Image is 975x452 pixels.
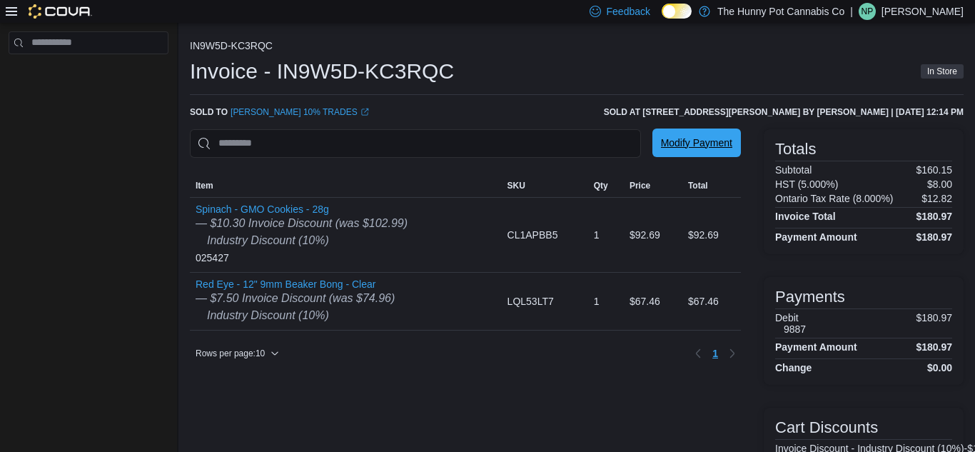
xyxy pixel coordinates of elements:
nav: Complex example [9,57,168,91]
h4: Invoice Total [775,211,836,222]
p: $160.15 [916,164,952,176]
div: $67.46 [682,287,741,316]
p: $12.82 [921,193,952,204]
button: SKU [502,174,588,197]
h6: Debit [775,312,806,323]
button: Total [682,174,741,197]
img: Cova [29,4,92,19]
i: Industry Discount (10%) [207,309,329,321]
span: 1 [712,346,718,361]
h6: Sold at [STREET_ADDRESS][PERSON_NAME] by [PERSON_NAME] | [DATE] 12:14 PM [604,106,964,118]
input: Dark Mode [662,4,692,19]
h4: Change [775,362,812,373]
h4: $180.97 [916,341,952,353]
span: Feedback [607,4,650,19]
div: $92.69 [624,221,682,249]
input: This is a search bar. As you type, the results lower in the page will automatically filter. [190,129,641,158]
span: Rows per page : 10 [196,348,265,359]
div: Nick Parks [859,3,876,20]
i: Industry Discount (10%) [207,234,329,246]
div: — $7.50 Invoice Discount (was $74.96) [196,290,395,307]
div: Sold to [190,106,369,118]
button: Rows per page:10 [190,345,285,362]
span: Price [630,180,650,191]
span: Item [196,180,213,191]
a: [PERSON_NAME] 10% TRADESExternal link [231,106,369,118]
h6: 9887 [784,323,806,335]
div: 1 [588,287,624,316]
h3: Totals [775,141,816,158]
svg: External link [360,108,369,116]
h3: Payments [775,288,845,306]
h6: Ontario Tax Rate (8.000%) [775,193,894,204]
h3: Cart Discounts [775,419,878,436]
span: LQL53LT7 [507,293,554,310]
h4: $180.97 [916,231,952,243]
span: Total [688,180,708,191]
div: $92.69 [682,221,741,249]
button: Modify Payment [652,129,741,157]
span: NP [862,3,874,20]
span: Modify Payment [661,136,732,150]
button: Spinach - GMO Cookies - 28g [196,204,408,215]
ul: Pagination for table: MemoryTable from EuiInMemoryTable [707,342,724,365]
h4: Payment Amount [775,341,857,353]
h1: Invoice - IN9W5D-KC3RQC [190,57,454,86]
button: Previous page [689,345,707,362]
h6: HST (5.000%) [775,179,838,190]
p: | [850,3,853,20]
p: $8.00 [927,179,952,190]
nav: Pagination for table: MemoryTable from EuiInMemoryTable [689,342,741,365]
button: IN9W5D-KC3RQC [190,40,273,51]
p: $180.97 [916,312,952,335]
h6: Subtotal [775,164,812,176]
div: 1 [588,221,624,249]
button: Price [624,174,682,197]
button: Red Eye - 12" 9mm Beaker Bong - Clear [196,278,395,290]
nav: An example of EuiBreadcrumbs [190,40,964,54]
div: — $10.30 Invoice Discount (was $102.99) [196,215,408,232]
button: Item [190,174,502,197]
button: Qty [588,174,624,197]
span: CL1APBB5 [507,226,558,243]
span: In Store [921,64,964,79]
div: $67.46 [624,287,682,316]
span: Qty [594,180,608,191]
div: 025427 [196,204,408,266]
button: Page 1 of 1 [707,342,724,365]
h4: Payment Amount [775,231,857,243]
span: SKU [507,180,525,191]
p: [PERSON_NAME] [881,3,964,20]
h4: $180.97 [916,211,952,222]
h4: $0.00 [927,362,952,373]
p: The Hunny Pot Cannabis Co [717,3,844,20]
button: Next page [724,345,741,362]
span: In Store [927,65,957,78]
